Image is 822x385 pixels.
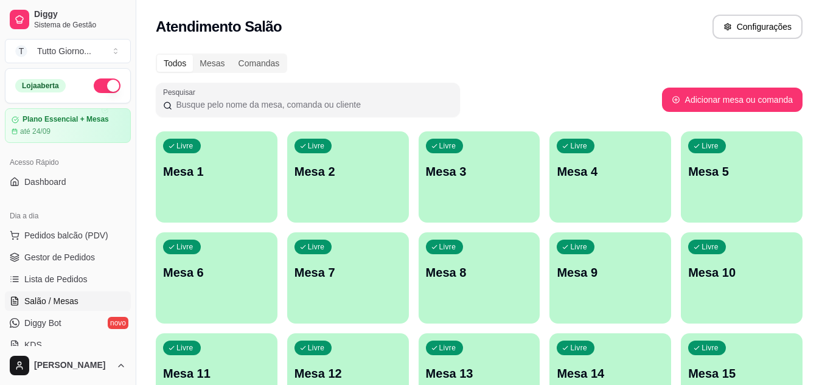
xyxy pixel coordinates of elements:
[419,232,540,324] button: LivreMesa 8
[287,131,409,223] button: LivreMesa 2
[712,15,803,39] button: Configurações
[23,115,109,124] article: Plano Essencial + Mesas
[5,153,131,172] div: Acesso Rápido
[34,20,126,30] span: Sistema de Gestão
[294,365,402,382] p: Mesa 12
[176,242,193,252] p: Livre
[5,39,131,63] button: Select a team
[156,131,277,223] button: LivreMesa 1
[24,229,108,241] span: Pedidos balcão (PDV)
[5,226,131,245] button: Pedidos balcão (PDV)
[24,176,66,188] span: Dashboard
[156,232,277,324] button: LivreMesa 6
[163,365,270,382] p: Mesa 11
[156,17,282,36] h2: Atendimento Salão
[15,45,27,57] span: T
[570,141,587,151] p: Livre
[294,163,402,180] p: Mesa 2
[426,264,533,281] p: Mesa 8
[5,5,131,34] a: DiggySistema de Gestão
[34,360,111,371] span: [PERSON_NAME]
[5,313,131,333] a: Diggy Botnovo
[5,206,131,226] div: Dia a dia
[5,351,131,380] button: [PERSON_NAME]
[24,295,78,307] span: Salão / Mesas
[5,291,131,311] a: Salão / Mesas
[176,141,193,151] p: Livre
[308,242,325,252] p: Livre
[193,55,231,72] div: Mesas
[24,317,61,329] span: Diggy Bot
[688,163,795,180] p: Mesa 5
[426,163,533,180] p: Mesa 3
[681,232,803,324] button: LivreMesa 10
[557,365,664,382] p: Mesa 14
[5,248,131,267] a: Gestor de Pedidos
[24,251,95,263] span: Gestor de Pedidos
[662,88,803,112] button: Adicionar mesa ou comanda
[34,9,126,20] span: Diggy
[702,141,719,151] p: Livre
[688,365,795,382] p: Mesa 15
[570,242,587,252] p: Livre
[681,131,803,223] button: LivreMesa 5
[439,242,456,252] p: Livre
[549,131,671,223] button: LivreMesa 4
[439,343,456,353] p: Livre
[570,343,587,353] p: Livre
[172,99,453,111] input: Pesquisar
[702,343,719,353] p: Livre
[557,264,664,281] p: Mesa 9
[157,55,193,72] div: Todos
[232,55,287,72] div: Comandas
[37,45,91,57] div: Tutto Giorno ...
[5,269,131,289] a: Lista de Pedidos
[15,79,66,92] div: Loja aberta
[308,343,325,353] p: Livre
[419,131,540,223] button: LivreMesa 3
[308,141,325,151] p: Livre
[24,273,88,285] span: Lista de Pedidos
[94,78,120,93] button: Alterar Status
[5,108,131,143] a: Plano Essencial + Mesasaté 24/09
[688,264,795,281] p: Mesa 10
[163,163,270,180] p: Mesa 1
[176,343,193,353] p: Livre
[557,163,664,180] p: Mesa 4
[163,87,200,97] label: Pesquisar
[439,141,456,151] p: Livre
[20,127,51,136] article: até 24/09
[294,264,402,281] p: Mesa 7
[24,339,42,351] span: KDS
[5,172,131,192] a: Dashboard
[702,242,719,252] p: Livre
[5,335,131,355] a: KDS
[163,264,270,281] p: Mesa 6
[426,365,533,382] p: Mesa 13
[287,232,409,324] button: LivreMesa 7
[549,232,671,324] button: LivreMesa 9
